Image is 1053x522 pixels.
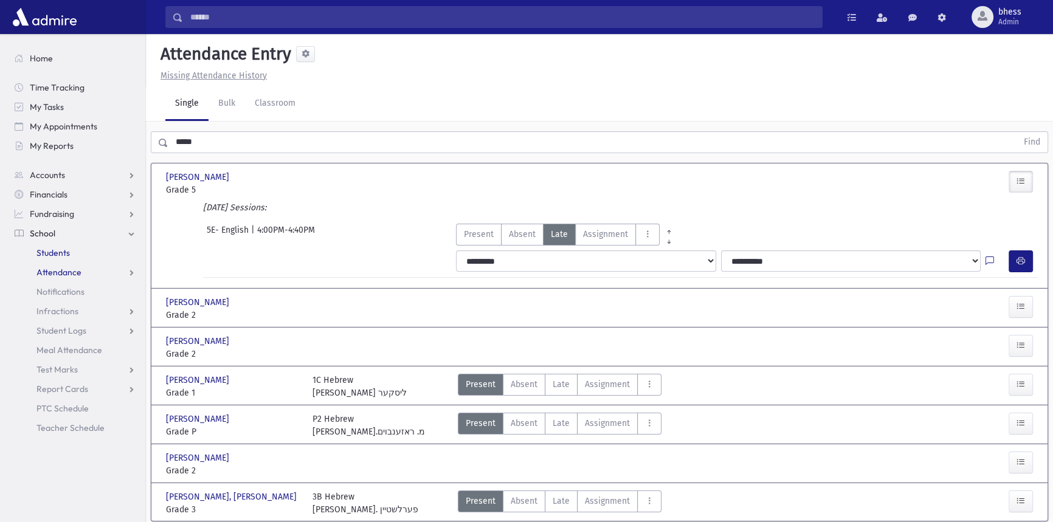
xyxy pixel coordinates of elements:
span: Meal Attendance [36,345,102,355]
div: 3B Hebrew [PERSON_NAME]. פערלשטיין [312,490,418,516]
a: Notifications [5,282,145,301]
a: Home [5,49,145,68]
span: My Tasks [30,101,64,112]
span: Admin [998,17,1021,27]
span: Present [466,378,495,391]
button: Find [1017,132,1048,153]
span: Grade 3 [166,503,300,516]
span: Attendance [36,267,81,278]
a: Time Tracking [5,78,145,97]
a: Single [165,87,209,121]
a: Bulk [209,87,245,121]
span: [PERSON_NAME] [166,374,232,386]
span: [PERSON_NAME] [166,296,232,309]
img: AdmirePro [10,5,80,29]
span: [PERSON_NAME] [166,335,232,348]
a: Test Marks [5,360,145,379]
span: Grade 2 [166,464,300,477]
a: Teacher Schedule [5,418,145,438]
a: My Appointments [5,117,145,136]
div: AttTypes [458,490,661,516]
a: All Prior [660,224,678,233]
span: My Appointments [30,121,97,132]
span: Grade 5 [166,184,300,196]
a: Financials [5,185,145,204]
span: Absent [511,495,537,507]
a: School [5,224,145,243]
a: Fundraising [5,204,145,224]
span: Home [30,53,53,64]
span: Time Tracking [30,82,85,93]
div: P2 Hebrew [PERSON_NAME].מ. ראזענבוים [312,413,425,438]
a: Accounts [5,165,145,185]
div: AttTypes [458,374,661,399]
span: [PERSON_NAME] [166,171,232,184]
span: Grade 1 [166,386,300,399]
span: Absent [509,228,536,241]
a: Classroom [245,87,305,121]
span: PTC Schedule [36,403,89,414]
span: Assignment [583,228,628,241]
span: | [251,224,257,246]
span: My Reports [30,140,74,151]
span: Late [553,378,570,391]
a: My Reports [5,136,145,156]
span: Fundraising [30,208,74,219]
a: Student Logs [5,321,145,340]
span: Infractions [36,306,78,317]
span: Late [551,228,568,241]
span: [PERSON_NAME], [PERSON_NAME] [166,490,299,503]
span: 4:00PM-4:40PM [257,224,315,246]
span: Absent [511,417,537,430]
span: Grade 2 [166,348,300,360]
span: Student Logs [36,325,86,336]
i: [DATE] Sessions: [203,202,266,213]
span: [PERSON_NAME] [166,452,232,464]
span: Test Marks [36,364,78,375]
a: Students [5,243,145,263]
div: AttTypes [458,413,661,438]
span: Late [553,417,570,430]
span: Assignment [585,378,630,391]
span: Absent [511,378,537,391]
span: Financials [30,189,67,200]
span: Students [36,247,70,258]
span: Notifications [36,286,85,297]
a: Report Cards [5,379,145,399]
span: Teacher Schedule [36,422,105,433]
div: 1C Hebrew [PERSON_NAME] ליסקער [312,374,407,399]
span: Present [464,228,494,241]
span: School [30,228,55,239]
a: Infractions [5,301,145,321]
a: PTC Schedule [5,399,145,418]
a: All Later [660,233,678,243]
h5: Attendance Entry [156,44,291,64]
span: Assignment [585,417,630,430]
a: My Tasks [5,97,145,117]
span: Present [466,495,495,507]
u: Missing Attendance History [161,70,267,81]
div: AttTypes [456,224,678,246]
span: bhess [998,7,1021,17]
span: Present [466,417,495,430]
a: Missing Attendance History [156,70,267,81]
a: Meal Attendance [5,340,145,360]
span: Accounts [30,170,65,180]
span: 5E- English [207,224,251,246]
input: Search [183,6,822,28]
span: Report Cards [36,383,88,394]
a: Attendance [5,263,145,282]
span: [PERSON_NAME] [166,413,232,425]
span: Grade P [166,425,300,438]
span: Grade 2 [166,309,300,321]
